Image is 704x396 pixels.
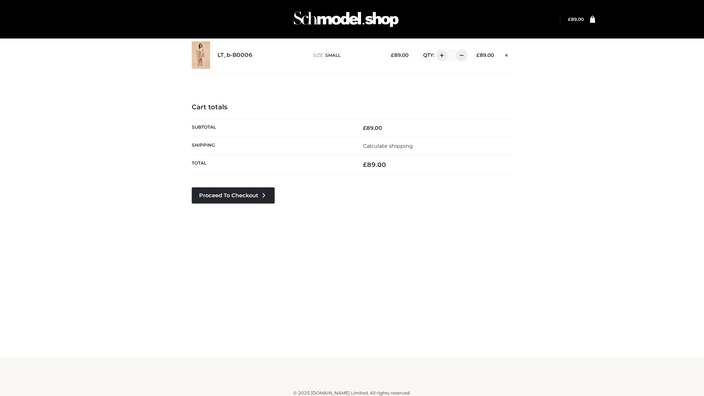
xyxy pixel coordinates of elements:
span: £ [391,52,394,58]
a: LT_b-B0006 [217,52,253,59]
div: QTY: [416,49,465,61]
bdi: 89.00 [363,161,386,168]
a: £89.00 [568,16,584,22]
h4: Cart totals [192,103,512,111]
bdi: 89.00 [363,125,382,131]
bdi: 89.00 [391,52,408,58]
bdi: 89.00 [476,52,494,58]
bdi: 89.00 [568,16,584,22]
span: £ [363,125,366,131]
a: Calculate shipping [363,143,413,149]
span: £ [568,16,571,22]
p: size : [313,52,379,59]
span: SMALL [325,52,341,58]
a: Remove this item [501,49,512,59]
img: Schmodel Admin 964 [291,5,401,34]
th: Subtotal [192,119,352,137]
a: Proceed to Checkout [192,187,275,203]
th: Total [192,155,352,175]
th: Shipping [192,137,352,155]
span: £ [363,161,367,168]
span: £ [476,52,480,58]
